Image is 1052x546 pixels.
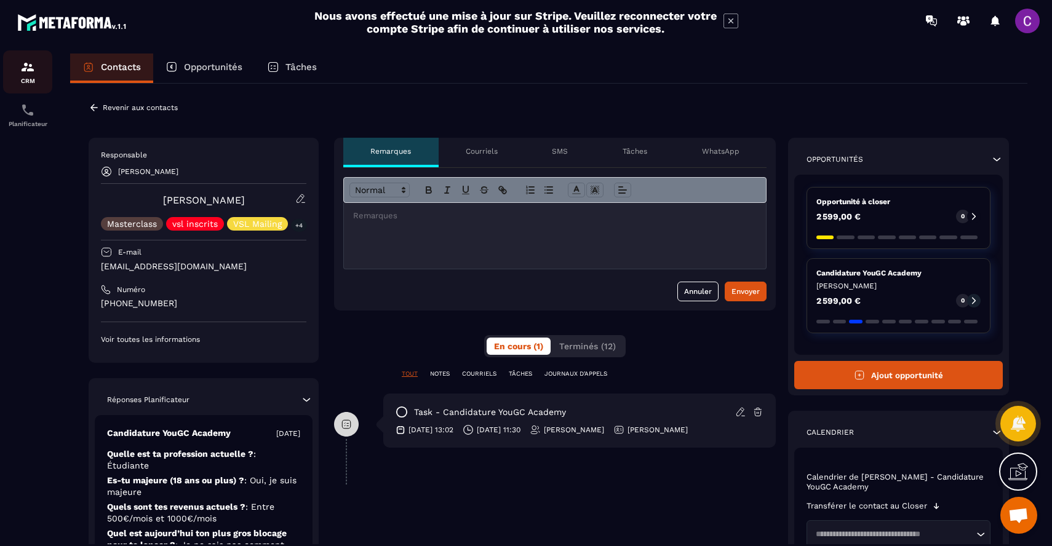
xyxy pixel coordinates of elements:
p: Contacts [101,61,141,73]
p: E-mail [118,247,141,257]
p: Tâches [623,146,647,156]
button: En cours (1) [487,338,551,355]
p: Revenir aux contacts [103,103,178,112]
button: Envoyer [725,282,767,301]
p: COURRIELS [462,370,496,378]
p: 2 599,00 € [816,212,861,221]
img: logo [17,11,128,33]
p: [DATE] [276,429,300,438]
p: vsl inscrits [172,220,218,228]
p: 0 [961,296,965,305]
p: [PERSON_NAME] [118,167,178,176]
p: Calendrier [807,427,854,437]
p: Opportunités [184,61,242,73]
p: NOTES [430,370,450,378]
button: Terminés (12) [552,338,623,355]
button: Annuler [677,282,719,301]
p: [PERSON_NAME] [816,281,981,291]
button: Ajout opportunité [794,361,1003,389]
p: Tâches [285,61,317,73]
input: Search for option [811,528,973,540]
p: TÂCHES [509,370,532,378]
a: formationformationCRM [3,50,52,93]
p: Planificateur [3,121,52,127]
p: Courriels [466,146,498,156]
div: Ouvrir le chat [1000,497,1037,534]
p: Réponses Planificateur [107,395,189,405]
p: Opportunités [807,154,863,164]
img: formation [20,60,35,74]
p: Candidature YouGC Academy [107,427,231,439]
a: schedulerschedulerPlanificateur [3,93,52,136]
p: TOUT [402,370,418,378]
p: JOURNAUX D'APPELS [544,370,607,378]
p: Masterclass [107,220,157,228]
a: Opportunités [153,53,255,83]
span: En cours (1) [494,341,543,351]
p: Es-tu majeure (18 ans ou plus) ? [107,475,300,498]
p: [DATE] 13:02 [408,425,453,435]
p: Numéro [117,285,145,295]
p: 2 599,00 € [816,296,861,305]
p: [PERSON_NAME] [628,425,688,435]
p: Calendrier de [PERSON_NAME] - Candidature YouGC Academy [807,472,990,492]
p: WhatsApp [702,146,739,156]
p: Responsable [101,150,306,160]
h2: Nous avons effectué une mise à jour sur Stripe. Veuillez reconnecter votre compte Stripe afin de ... [314,9,717,35]
p: Candidature YouGC Academy [816,268,981,278]
img: scheduler [20,103,35,117]
p: [PHONE_NUMBER] [101,298,306,309]
a: Contacts [70,53,153,83]
p: Remarques [370,146,411,156]
p: [PERSON_NAME] [544,425,604,435]
div: Envoyer [731,285,760,298]
p: task - Candidature YouGC Academy [414,406,566,418]
p: CRM [3,77,52,84]
span: Terminés (12) [559,341,616,351]
p: Quelle est ta profession actuelle ? [107,448,300,472]
p: +4 [291,219,307,232]
a: Tâches [255,53,329,83]
p: 0 [961,212,965,221]
p: Opportunité à closer [816,197,981,207]
a: [PERSON_NAME] [163,194,245,206]
p: [EMAIL_ADDRESS][DOMAIN_NAME] [101,261,306,272]
p: Quels sont tes revenus actuels ? [107,501,300,524]
p: VSL Mailing [233,220,282,228]
p: SMS [552,146,568,156]
p: Voir toutes les informations [101,334,306,344]
p: [DATE] 11:30 [477,425,520,435]
p: Transférer le contact au Closer [807,501,927,511]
